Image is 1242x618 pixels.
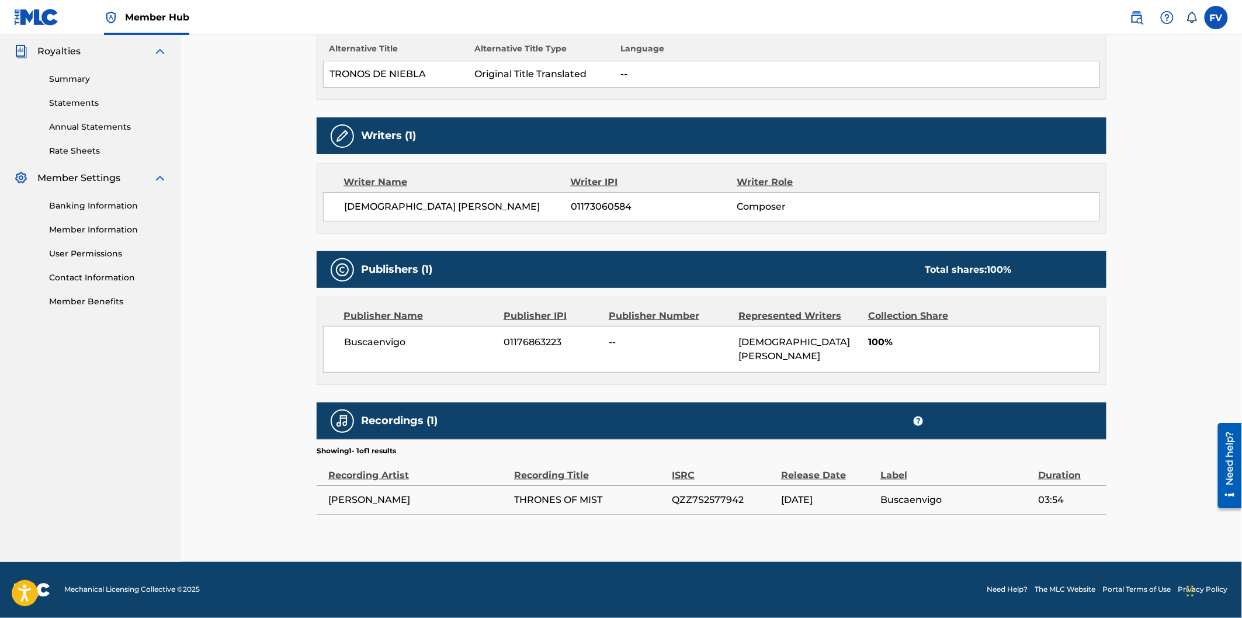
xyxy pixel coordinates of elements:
[49,272,167,284] a: Contact Information
[514,456,666,482] div: Recording Title
[880,493,1032,507] span: Buscaenvigo
[1103,585,1171,595] a: Portal Terms of Use
[153,44,167,58] img: expand
[469,43,615,61] th: Alternative Title Type
[1178,585,1228,595] a: Privacy Policy
[615,61,1100,88] td: --
[868,335,1099,349] span: 100%
[781,493,875,507] span: [DATE]
[344,175,571,189] div: Writer Name
[324,43,469,61] th: Alternative Title
[344,309,495,323] div: Publisher Name
[153,171,167,185] img: expand
[335,414,349,428] img: Recordings
[737,175,888,189] div: Writer Role
[328,456,508,482] div: Recording Artist
[104,11,118,25] img: Top Rightsholder
[361,129,416,143] h5: Writers (1)
[504,309,600,323] div: Publisher IPI
[880,456,1032,482] div: Label
[1160,11,1174,25] img: help
[344,335,495,349] span: Buscaenvigo
[1209,419,1242,513] iframe: Resource Center
[125,11,189,24] span: Member Hub
[738,336,850,362] span: [DEMOGRAPHIC_DATA] [PERSON_NAME]
[615,43,1100,61] th: Language
[64,585,200,595] span: Mechanical Licensing Collective © 2025
[1186,12,1198,23] div: Notifications
[1205,6,1228,29] div: User Menu
[1038,493,1101,507] span: 03:54
[672,493,775,507] span: QZZ7S2577942
[781,456,875,482] div: Release Date
[361,414,438,428] h5: Recordings (1)
[49,224,167,236] a: Member Information
[469,61,615,88] td: Original Title Translated
[609,335,730,349] span: --
[14,583,50,597] img: logo
[14,44,28,58] img: Royalties
[738,309,859,323] div: Represented Writers
[609,309,730,323] div: Publisher Number
[1187,574,1194,609] div: Arrastrar
[504,335,601,349] span: 01176863223
[324,61,469,88] td: TRONOS DE NIEBLA
[1184,562,1242,618] iframe: Chat Widget
[1035,585,1096,595] a: The MLC Website
[571,200,737,214] span: 01173060584
[571,175,737,189] div: Writer IPI
[1184,562,1242,618] div: Widget de chat
[868,309,981,323] div: Collection Share
[514,493,666,507] span: THRONES OF MIST
[49,73,167,85] a: Summary
[914,416,923,426] span: ?
[49,145,167,157] a: Rate Sheets
[49,121,167,133] a: Annual Statements
[37,44,81,58] span: Royalties
[37,171,120,185] span: Member Settings
[49,296,167,308] a: Member Benefits
[317,446,396,456] p: Showing 1 - 1 of 1 results
[987,264,1011,275] span: 100 %
[1156,6,1179,29] div: Help
[1038,456,1101,482] div: Duration
[1125,6,1149,29] a: Public Search
[335,129,349,143] img: Writers
[14,9,59,26] img: MLC Logo
[925,263,1011,277] div: Total shares:
[49,200,167,212] a: Banking Information
[49,97,167,109] a: Statements
[737,200,888,214] span: Composer
[672,456,775,482] div: ISRC
[987,585,1028,595] a: Need Help?
[14,171,28,185] img: Member Settings
[361,263,432,276] h5: Publishers (1)
[335,263,349,277] img: Publishers
[1130,11,1144,25] img: search
[328,493,508,507] span: [PERSON_NAME]
[344,200,571,214] span: [DEMOGRAPHIC_DATA] [PERSON_NAME]
[49,248,167,260] a: User Permissions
